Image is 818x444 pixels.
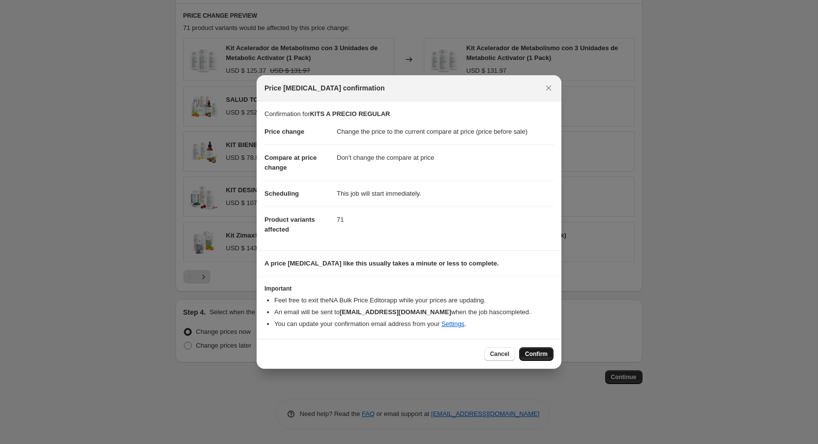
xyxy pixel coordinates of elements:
dd: This job will start immediately. [337,180,554,207]
li: An email will be sent to when the job has completed . [274,307,554,317]
span: Price change [264,128,304,135]
span: Price [MEDICAL_DATA] confirmation [264,83,385,93]
b: A price [MEDICAL_DATA] like this usually takes a minute or less to complete. [264,260,499,267]
span: Confirm [525,350,548,358]
a: Settings [441,320,465,327]
li: You can update your confirmation email address from your . [274,319,554,329]
dd: Don't change the compare at price [337,145,554,171]
button: Cancel [484,347,515,361]
li: Feel free to exit the NA Bulk Price Editor app while your prices are updating. [274,296,554,305]
span: Product variants affected [264,216,315,233]
b: KITS A PRECIO REGULAR [310,110,390,118]
button: Confirm [519,347,554,361]
span: Compare at price change [264,154,317,171]
b: [EMAIL_ADDRESS][DOMAIN_NAME] [340,308,451,316]
button: Close [542,81,555,95]
span: Scheduling [264,190,299,197]
span: Cancel [490,350,509,358]
dd: 71 [337,207,554,233]
dd: Change the price to the current compare at price (price before sale) [337,119,554,145]
p: Confirmation for [264,109,554,119]
h3: Important [264,285,554,293]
